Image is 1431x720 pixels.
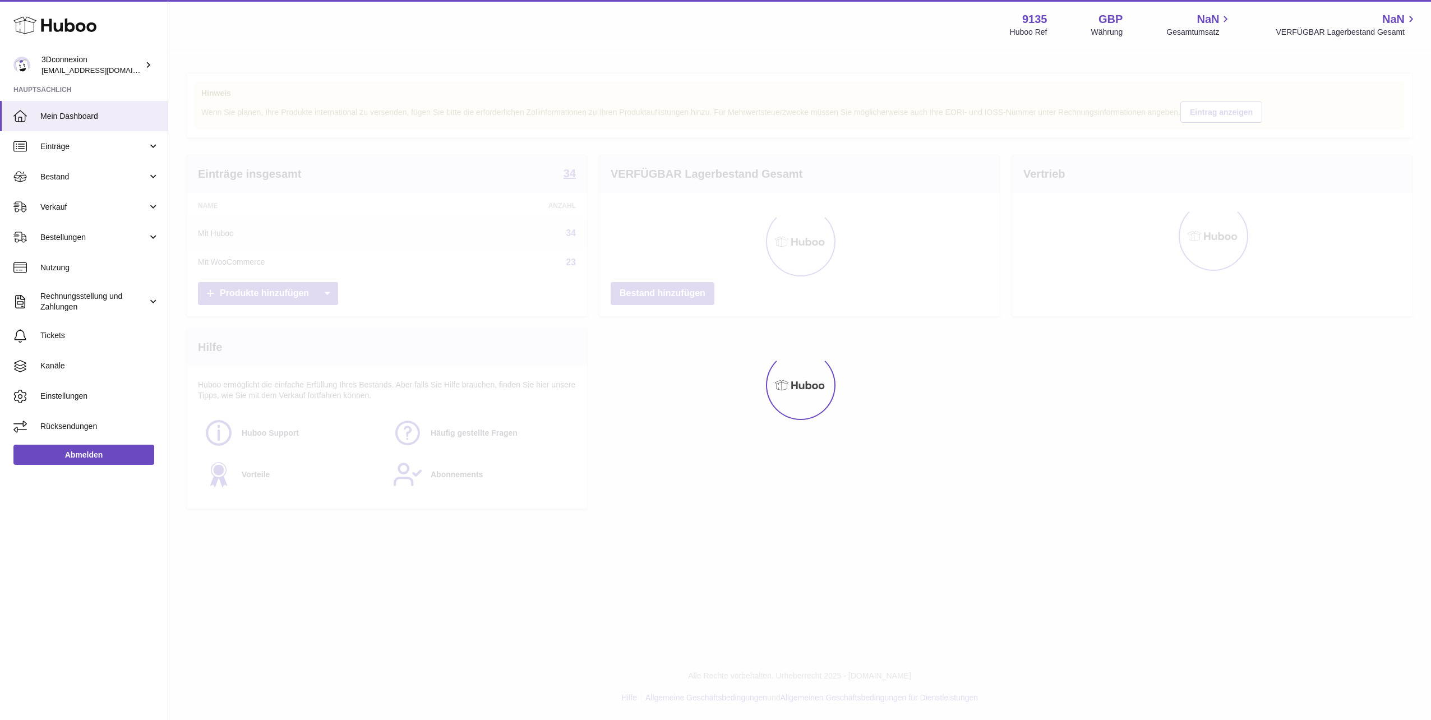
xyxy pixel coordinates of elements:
[1010,27,1047,38] div: Huboo Ref
[1276,27,1418,38] span: VERFÜGBAR Lagerbestand Gesamt
[1166,12,1232,38] a: NaN Gesamtumsatz
[1382,12,1405,27] span: NaN
[40,111,159,122] span: Mein Dashboard
[40,391,159,401] span: Einstellungen
[41,54,142,76] div: 3Dconnexion
[1166,27,1232,38] span: Gesamtumsatz
[40,421,159,432] span: Rücksendungen
[1197,12,1219,27] span: NaN
[40,330,159,341] span: Tickets
[40,232,147,243] span: Bestellungen
[1276,12,1418,38] a: NaN VERFÜGBAR Lagerbestand Gesamt
[13,445,154,465] a: Abmelden
[13,57,30,73] img: order_eu@3dconnexion.com
[40,361,159,371] span: Kanäle
[40,172,147,182] span: Bestand
[40,202,147,213] span: Verkauf
[40,291,147,312] span: Rechnungsstellung und Zahlungen
[1098,12,1123,27] strong: GBP
[1091,27,1123,38] div: Währung
[40,141,147,152] span: Einträge
[41,66,165,75] span: [EMAIL_ADDRESS][DOMAIN_NAME]
[1022,12,1047,27] strong: 9135
[40,262,159,273] span: Nutzung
